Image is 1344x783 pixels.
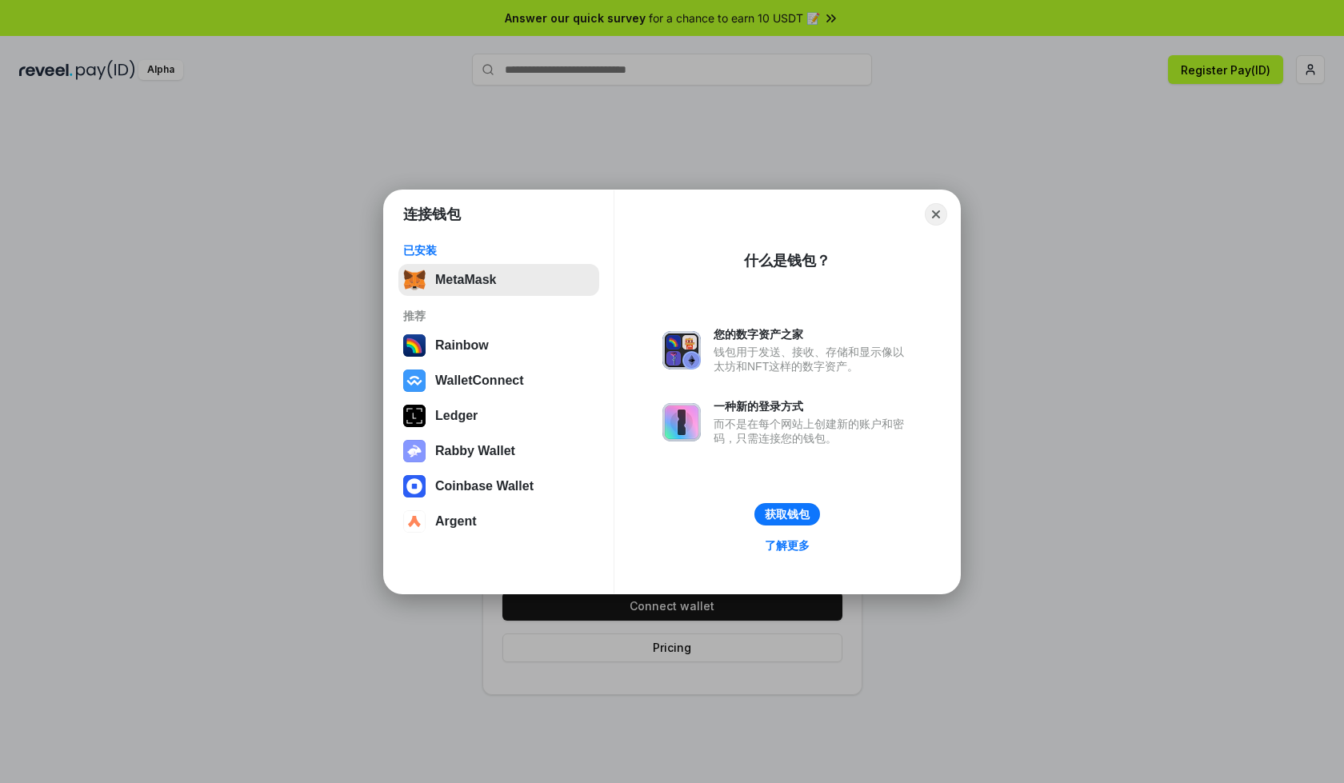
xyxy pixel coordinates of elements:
[398,505,599,537] button: Argent
[435,479,534,493] div: Coinbase Wallet
[754,503,820,525] button: 获取钱包
[403,475,426,497] img: svg+xml,%3Csvg%20width%3D%2228%22%20height%3D%2228%22%20viewBox%3D%220%200%2028%2028%22%20fill%3D...
[398,435,599,467] button: Rabby Wallet
[435,338,489,353] div: Rainbow
[403,405,426,427] img: svg+xml,%3Csvg%20xmlns%3D%22http%3A%2F%2Fwww.w3.org%2F2000%2Fsvg%22%20width%3D%2228%22%20height%3...
[435,374,524,388] div: WalletConnect
[398,365,599,397] button: WalletConnect
[403,205,461,224] h1: 连接钱包
[403,510,426,533] img: svg+xml,%3Csvg%20width%3D%2228%22%20height%3D%2228%22%20viewBox%3D%220%200%2028%2028%22%20fill%3D...
[925,203,947,226] button: Close
[403,269,426,291] img: svg+xml,%3Csvg%20fill%3D%22none%22%20height%3D%2233%22%20viewBox%3D%220%200%2035%2033%22%20width%...
[403,334,426,357] img: svg+xml,%3Csvg%20width%3D%22120%22%20height%3D%22120%22%20viewBox%3D%220%200%20120%20120%22%20fil...
[403,243,594,258] div: 已安装
[435,514,477,529] div: Argent
[714,345,912,374] div: 钱包用于发送、接收、存储和显示像以太坊和NFT这样的数字资产。
[662,403,701,441] img: svg+xml,%3Csvg%20xmlns%3D%22http%3A%2F%2Fwww.w3.org%2F2000%2Fsvg%22%20fill%3D%22none%22%20viewBox...
[403,309,594,323] div: 推荐
[714,399,912,413] div: 一种新的登录方式
[403,440,426,462] img: svg+xml,%3Csvg%20xmlns%3D%22http%3A%2F%2Fwww.w3.org%2F2000%2Fsvg%22%20fill%3D%22none%22%20viewBox...
[765,507,810,521] div: 获取钱包
[744,251,830,270] div: 什么是钱包？
[398,400,599,432] button: Ledger
[765,538,810,553] div: 了解更多
[435,409,478,423] div: Ledger
[398,470,599,502] button: Coinbase Wallet
[398,264,599,296] button: MetaMask
[755,535,819,556] a: 了解更多
[662,331,701,370] img: svg+xml,%3Csvg%20xmlns%3D%22http%3A%2F%2Fwww.w3.org%2F2000%2Fsvg%22%20fill%3D%22none%22%20viewBox...
[714,417,912,445] div: 而不是在每个网站上创建新的账户和密码，只需连接您的钱包。
[714,327,912,342] div: 您的数字资产之家
[398,330,599,362] button: Rainbow
[403,370,426,392] img: svg+xml,%3Csvg%20width%3D%2228%22%20height%3D%2228%22%20viewBox%3D%220%200%2028%2028%22%20fill%3D...
[435,444,515,458] div: Rabby Wallet
[435,273,496,287] div: MetaMask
